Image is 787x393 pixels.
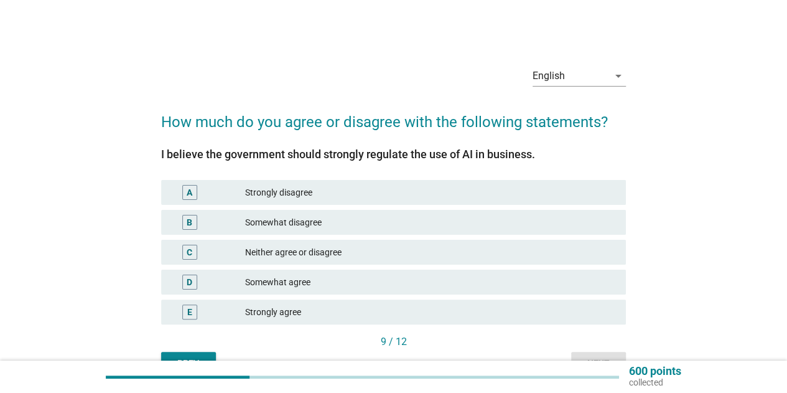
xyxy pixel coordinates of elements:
div: I believe the government should strongly regulate the use of AI in business. [161,146,626,163]
div: D [187,276,192,289]
div: Prev [171,357,206,370]
p: collected [629,377,681,388]
div: Strongly disagree [245,185,616,200]
div: C [187,246,192,259]
div: E [187,306,192,319]
div: English [533,70,565,82]
div: Strongly agree [245,305,616,320]
div: Neither agree or disagree [245,245,616,260]
h2: How much do you agree or disagree with the following statements? [161,98,626,133]
i: arrow_drop_down [611,69,626,83]
button: Prev [161,352,216,374]
div: 9 / 12 [161,334,626,349]
div: A [187,186,192,199]
div: B [187,216,192,229]
div: Somewhat agree [245,275,616,290]
div: Somewhat disagree [245,215,616,230]
p: 600 points [629,366,681,377]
